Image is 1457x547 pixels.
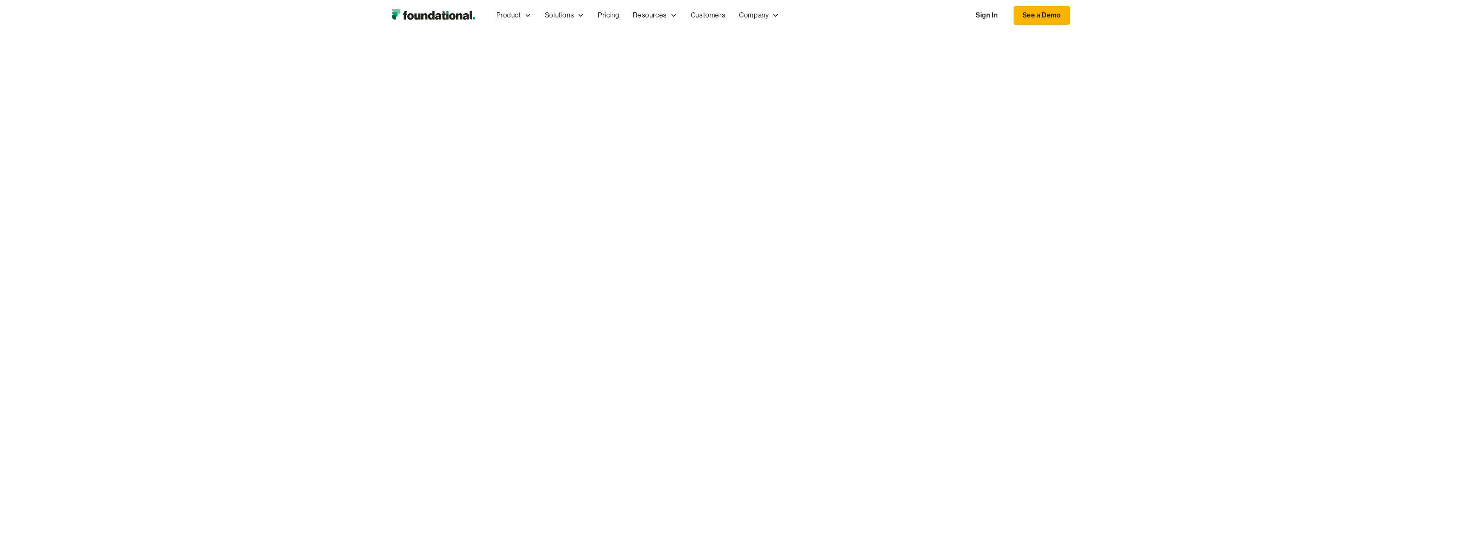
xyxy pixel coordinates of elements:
div: Resources [626,1,684,29]
a: See a Demo [1014,6,1070,25]
a: Sign In [967,6,1006,24]
div: Solutions [545,10,574,21]
img: Foundational Logo [388,7,479,24]
div: Resources [633,10,666,21]
div: Product [496,10,521,21]
a: Customers [684,1,732,29]
a: home [388,7,479,24]
div: Company [732,1,786,29]
a: Pricing [591,1,626,29]
div: Solutions [538,1,591,29]
div: Product [490,1,538,29]
div: Company [739,10,769,21]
